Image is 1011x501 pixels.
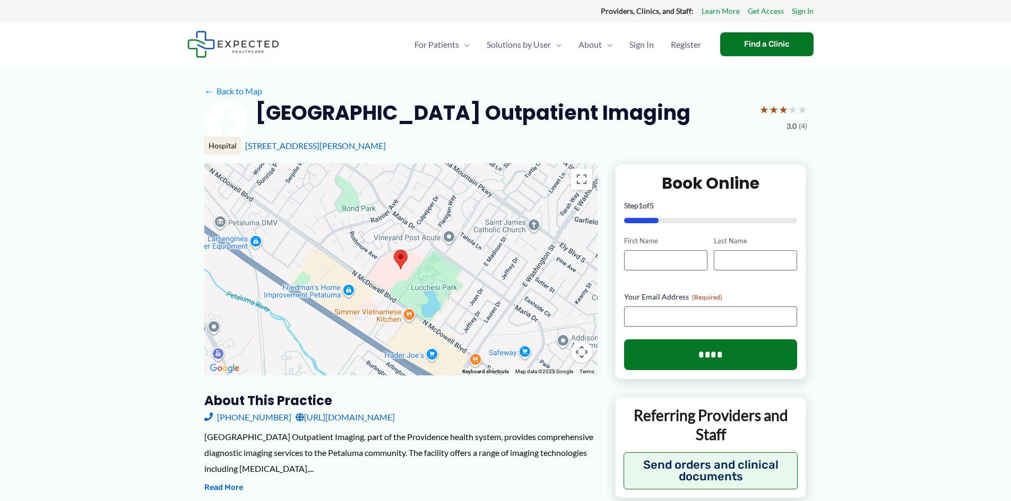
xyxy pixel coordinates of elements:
h2: [GEOGRAPHIC_DATA] Outpatient Imaging [255,100,690,126]
h3: About this practice [204,392,598,409]
span: Sign In [629,26,654,63]
button: Read More [204,481,243,494]
span: (Required) [692,293,722,301]
a: [PHONE_NUMBER] [204,409,291,425]
a: [URL][DOMAIN_NAME] [296,409,395,425]
span: For Patients [414,26,459,63]
button: Send orders and clinical documents [624,452,798,489]
span: 3.0 [787,119,797,133]
span: About [578,26,602,63]
a: Sign In [792,4,814,18]
span: Menu Toggle [602,26,612,63]
div: [GEOGRAPHIC_DATA] Outpatient Imaging, part of the Providence health system, provides comprehensiv... [204,429,598,476]
span: Solutions by User [487,26,551,63]
button: Keyboard shortcuts [462,368,509,375]
a: Register [662,26,710,63]
span: ★ [769,100,779,119]
span: Register [671,26,701,63]
span: 5 [650,201,654,210]
span: (4) [799,119,807,133]
span: ★ [788,100,798,119]
span: 1 [638,201,643,210]
a: Get Access [748,4,784,18]
button: Map camera controls [571,341,592,363]
label: Your Email Address [624,292,798,302]
p: Step of [624,202,798,209]
button: Toggle fullscreen view [571,169,592,190]
a: AboutMenu Toggle [570,26,621,63]
span: Menu Toggle [551,26,561,63]
a: [STREET_ADDRESS][PERSON_NAME] [245,140,386,151]
div: Hospital [204,137,241,155]
a: ←Back to Map [204,83,262,99]
span: ← [204,86,214,96]
p: Referring Providers and Staff [624,406,798,444]
a: Sign In [621,26,662,63]
label: Last Name [714,236,797,246]
span: Map data ©2025 Google [515,368,573,374]
span: ★ [759,100,769,119]
a: Open this area in Google Maps (opens a new window) [207,362,242,375]
a: Learn More [702,4,740,18]
span: ★ [798,100,807,119]
a: Terms (opens in new tab) [580,368,594,374]
nav: Primary Site Navigation [406,26,710,63]
h2: Book Online [624,173,798,194]
img: Expected Healthcare Logo - side, dark font, small [187,31,279,58]
a: Find a Clinic [720,32,814,56]
img: Google [207,362,242,375]
strong: Providers, Clinics, and Staff: [601,6,694,15]
span: ★ [779,100,788,119]
a: Solutions by UserMenu Toggle [478,26,570,63]
span: Menu Toggle [459,26,470,63]
label: First Name [624,236,707,246]
a: For PatientsMenu Toggle [406,26,478,63]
